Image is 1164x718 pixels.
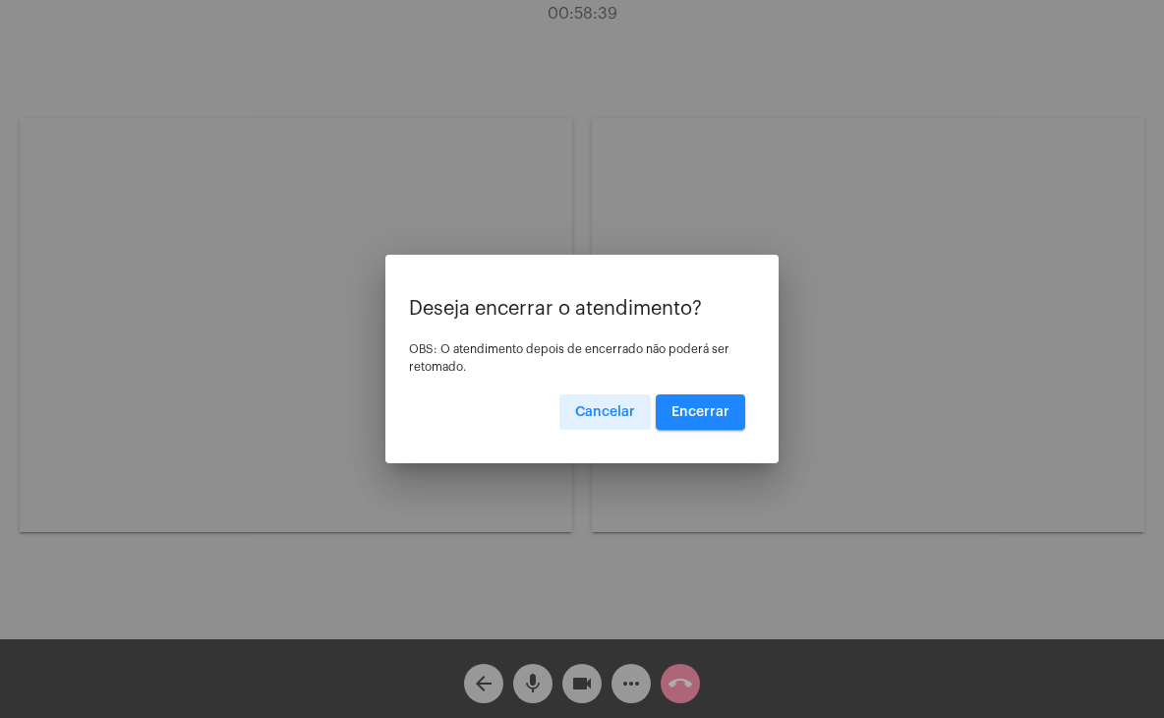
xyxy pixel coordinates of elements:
span: Cancelar [575,405,635,419]
span: OBS: O atendimento depois de encerrado não poderá ser retomado. [409,343,729,373]
span: Encerrar [671,405,729,419]
button: Cancelar [559,394,651,430]
p: Deseja encerrar o atendimento? [409,298,755,320]
button: Encerrar [656,394,745,430]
